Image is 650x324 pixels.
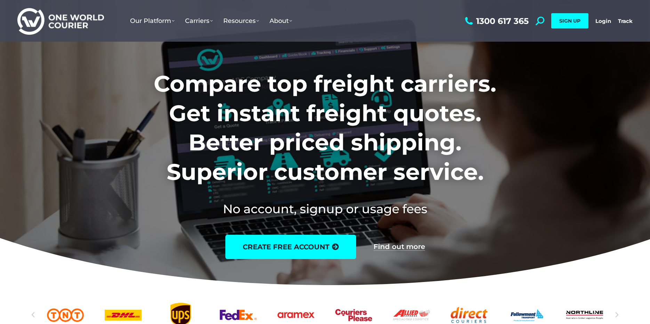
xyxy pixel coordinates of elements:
span: SIGN UP [559,18,580,24]
a: Track [618,18,633,24]
a: Resources [218,10,264,32]
a: About [264,10,297,32]
h2: No account, signup or usage fees [108,200,542,217]
h1: Compare top freight carriers. Get instant freight quotes. Better priced shipping. Superior custom... [108,69,542,186]
span: Our Platform [130,17,175,25]
a: Our Platform [125,10,180,32]
a: create free account [225,235,356,259]
a: 1300 617 365 [463,17,529,25]
img: One World Courier [17,7,104,35]
a: Find out more [374,243,425,251]
a: Login [595,18,611,24]
span: Resources [223,17,259,25]
a: Carriers [180,10,218,32]
span: Carriers [185,17,213,25]
a: SIGN UP [551,13,588,28]
span: About [270,17,292,25]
